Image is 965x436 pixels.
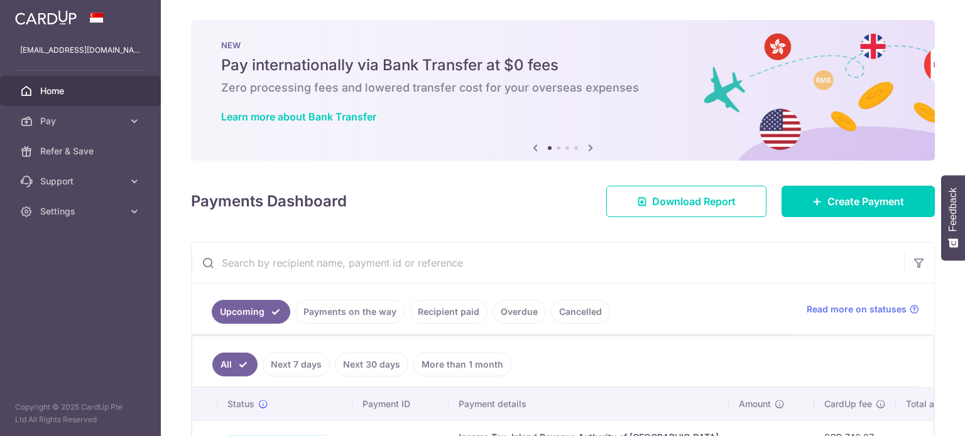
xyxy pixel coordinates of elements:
a: Recipient paid [410,300,488,324]
span: Feedback [947,188,959,231]
a: All [212,353,258,376]
a: Read more on statuses [807,303,919,316]
span: Read more on statuses [807,303,907,316]
a: More than 1 month [413,353,511,376]
p: [EMAIL_ADDRESS][DOMAIN_NAME] [20,44,141,56]
h4: Payments Dashboard [191,190,347,213]
button: Feedback - Show survey [941,175,965,260]
span: Support [40,175,123,188]
th: Payment details [449,388,729,420]
span: Amount [739,398,771,410]
span: CardUp fee [824,398,872,410]
h6: Zero processing fees and lowered transfer cost for your overseas expenses [221,80,905,95]
span: Home [40,85,123,97]
img: Bank transfer banner [191,20,935,161]
input: Search by recipient name, payment id or reference [192,243,904,283]
th: Payment ID [352,388,449,420]
img: CardUp [15,10,77,25]
span: Total amt. [906,398,947,410]
h5: Pay internationally via Bank Transfer at $0 fees [221,55,905,75]
a: Payments on the way [295,300,405,324]
span: Download Report [652,194,736,209]
p: NEW [221,40,905,50]
a: Learn more about Bank Transfer [221,110,376,123]
a: Cancelled [551,300,610,324]
span: Settings [40,205,123,218]
a: Overdue [493,300,546,324]
span: Pay [40,115,123,127]
span: Status [227,398,254,410]
span: Create Payment [827,194,904,209]
span: Refer & Save [40,145,123,157]
a: Download Report [606,186,766,217]
a: Next 30 days [335,353,408,376]
a: Next 7 days [263,353,330,376]
a: Upcoming [212,300,290,324]
a: Create Payment [782,186,935,217]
